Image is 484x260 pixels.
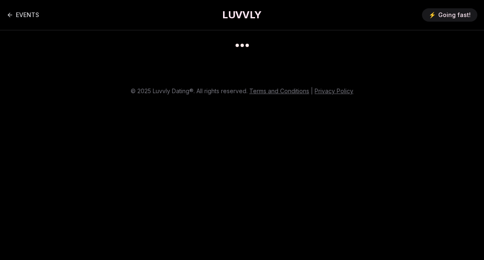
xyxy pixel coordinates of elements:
a: Back to events [7,7,39,23]
a: Terms and Conditions [249,87,309,94]
span: | [311,87,313,94]
a: Privacy Policy [315,87,353,94]
span: ⚡️ [429,11,436,19]
a: LUVVLY [222,8,261,22]
span: Going fast! [438,11,471,19]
